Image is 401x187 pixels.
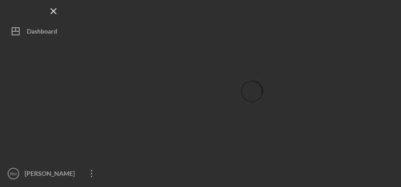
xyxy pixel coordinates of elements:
[22,165,81,185] div: [PERSON_NAME]
[10,171,17,176] text: RM
[4,22,103,40] button: Dashboard
[27,22,57,42] div: Dashboard
[4,165,103,183] button: RM[PERSON_NAME]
